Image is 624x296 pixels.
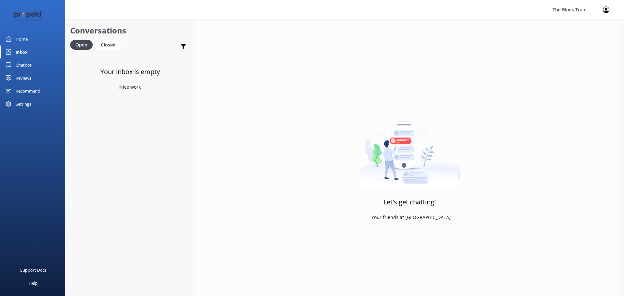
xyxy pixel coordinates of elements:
[16,32,28,45] div: Home
[16,84,40,97] div: Recommend
[100,67,160,77] h3: Your inbox is empty
[96,41,124,48] a: Closed
[20,264,46,277] div: Support Docs
[16,71,31,84] div: Reviews
[369,214,451,221] p: - Your friends at [GEOGRAPHIC_DATA]
[16,45,28,58] div: Inbox
[96,40,121,50] div: Closed
[70,41,96,48] a: Open
[70,40,93,50] div: Open
[359,108,460,189] img: artwork of a man stealing a conversation from at giant smartphone
[119,84,141,91] p: Nice work
[70,24,190,37] h2: Conversations
[29,277,38,290] div: Help
[16,97,31,110] div: Settings
[16,58,32,71] div: Chatbot
[383,197,436,207] h3: Let's get chatting!
[10,11,47,22] img: 12-1677471078.png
